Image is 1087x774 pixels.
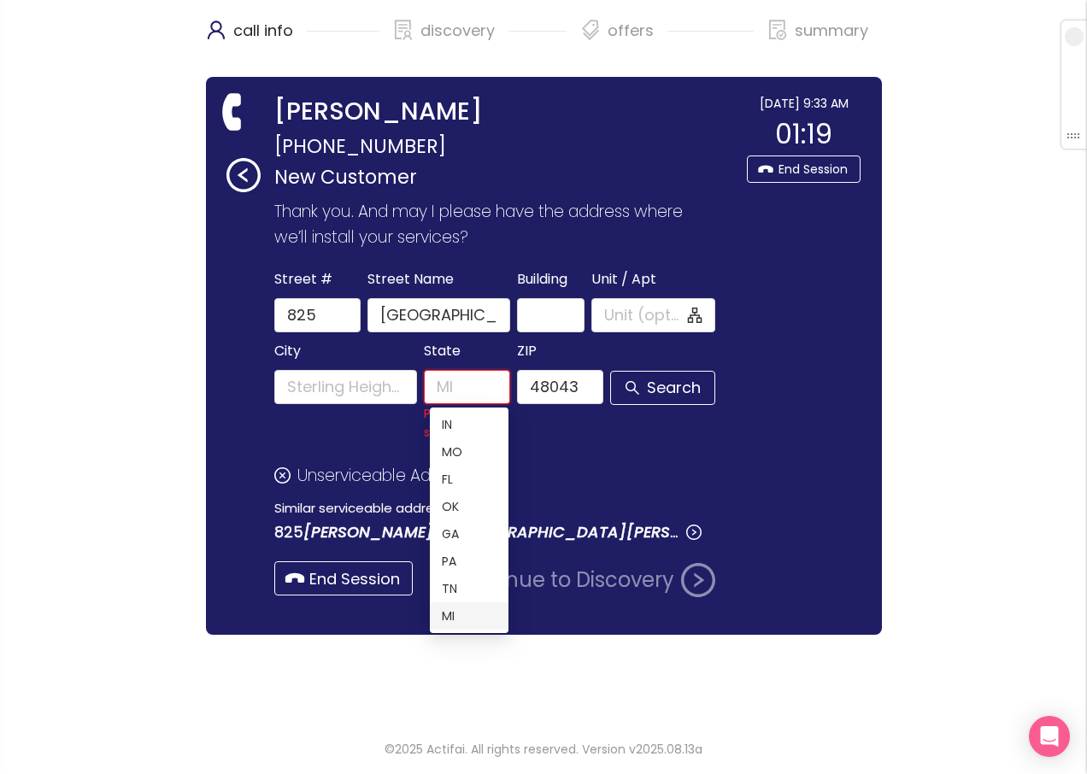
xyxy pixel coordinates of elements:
[747,113,861,155] div: 01:19
[747,155,861,183] button: End Session
[430,411,508,438] div: IN
[233,17,293,44] p: call info
[274,339,301,363] span: City
[580,20,601,40] span: tags
[442,443,496,461] div: MO
[442,525,496,543] div: GA
[442,607,496,625] div: MI
[393,20,414,40] span: solution
[420,17,495,44] p: discovery
[795,17,868,44] p: summary
[206,20,226,40] span: user
[206,17,379,60] div: call info
[442,415,496,434] div: IN
[274,94,483,130] strong: [PERSON_NAME]
[274,519,702,546] button: 825[PERSON_NAME] St,[GEOGRAPHIC_DATA][PERSON_NAME]MI 48043
[687,308,702,323] span: apartment
[274,498,715,519] p: Similar serviceable addresses:
[367,298,510,332] input: Clinton River Rd
[430,493,508,520] div: OK
[274,199,715,250] p: Thank you. And may I please have the address where we’ll install your services?
[442,579,496,598] div: TN
[442,497,496,516] div: OK
[580,17,754,60] div: offers
[430,602,508,630] div: MI
[274,162,729,192] p: New Customer
[442,470,496,489] div: FL
[430,466,508,493] div: FL
[430,575,508,602] div: TN
[604,303,684,327] input: Unit (optional)
[430,548,508,575] div: PA
[767,17,868,60] div: summary
[442,552,496,571] div: PA
[610,371,715,405] button: Search
[517,339,537,363] span: ZIP
[517,267,567,291] span: Building
[274,298,361,332] input: 825
[430,438,508,466] div: MO
[216,94,252,130] span: phone
[747,94,861,113] div: [DATE] 9:33 AM
[424,370,510,404] input: MI
[274,130,446,162] span: [PHONE_NUMBER]
[274,561,413,595] button: End Session
[274,370,417,404] input: Sterling Heights
[430,520,508,548] div: GA
[367,267,454,291] span: Street Name
[1029,716,1070,757] div: Open Intercom Messenger
[767,20,788,40] span: file-done
[297,464,472,487] span: Unserviceable Address
[591,267,656,291] span: Unit / Apt
[608,17,654,44] p: offers
[393,17,567,60] div: discovery
[274,267,332,291] span: Street #
[424,339,461,363] span: State
[424,404,510,442] div: Please select state.
[517,370,603,404] input: 48043
[274,467,291,484] span: close-circle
